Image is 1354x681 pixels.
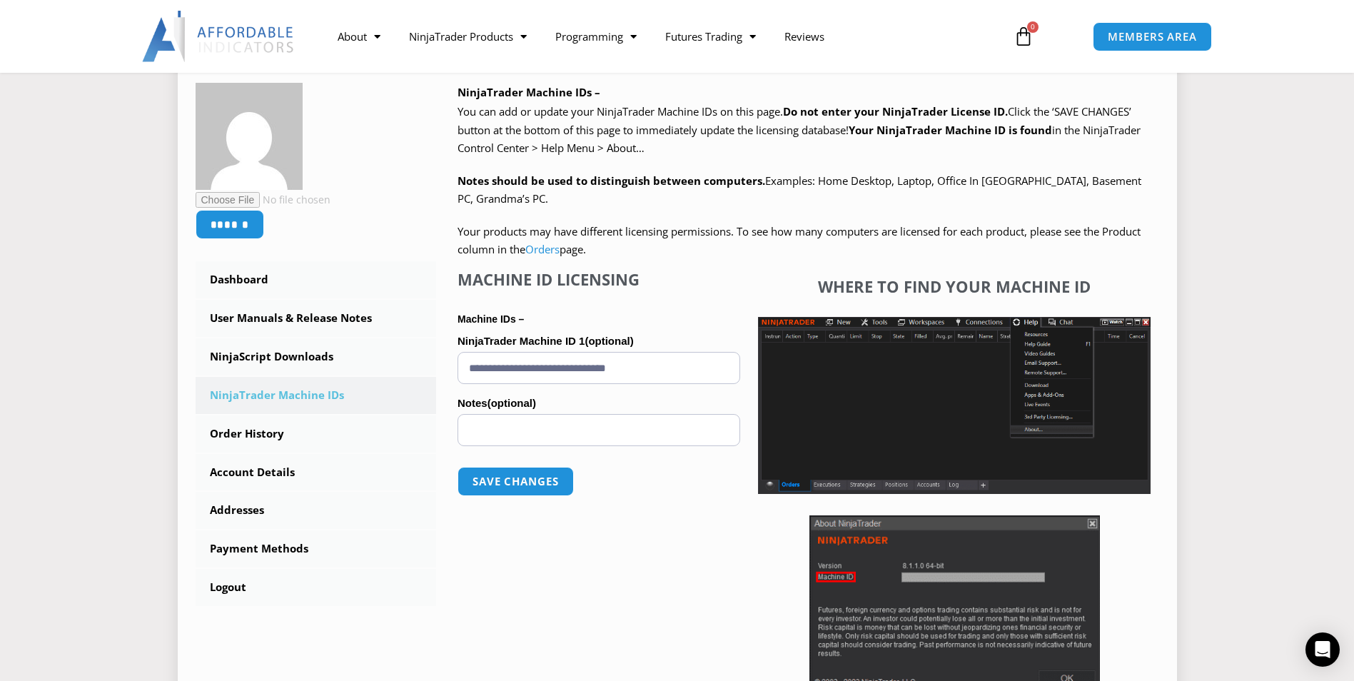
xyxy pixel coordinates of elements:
a: About [323,20,395,53]
a: Futures Trading [651,20,770,53]
img: cb30278d7e72a22b725157a68dae7271ae0437eab41e28b3b9b4f90ba168bed9 [196,83,303,190]
span: MEMBERS AREA [1108,31,1197,42]
label: NinjaTrader Machine ID 1 [458,331,740,352]
strong: Machine IDs – [458,313,524,325]
a: Dashboard [196,261,437,298]
a: User Manuals & Release Notes [196,300,437,337]
a: NinjaTrader Products [395,20,541,53]
a: 0 [992,16,1055,57]
a: MEMBERS AREA [1093,22,1212,51]
button: Save changes [458,467,574,496]
a: NinjaTrader Machine IDs [196,377,437,414]
a: Logout [196,569,437,606]
nav: Menu [323,20,997,53]
div: Open Intercom Messenger [1305,632,1340,667]
img: Screenshot 2025-01-17 1155544 | Affordable Indicators – NinjaTrader [758,317,1151,494]
label: Notes [458,393,740,414]
a: Order History [196,415,437,453]
a: Addresses [196,492,437,529]
span: Click the ‘SAVE CHANGES’ button at the bottom of this page to immediately update the licensing da... [458,104,1141,155]
b: NinjaTrader Machine IDs – [458,85,600,99]
a: Account Details [196,454,437,491]
span: (optional) [585,335,633,347]
span: 0 [1027,21,1039,33]
img: LogoAI | Affordable Indicators – NinjaTrader [142,11,295,62]
h4: Machine ID Licensing [458,270,740,288]
a: Orders [525,242,560,256]
nav: Account pages [196,261,437,606]
a: Reviews [770,20,839,53]
a: Payment Methods [196,530,437,567]
span: Examples: Home Desktop, Laptop, Office In [GEOGRAPHIC_DATA], Basement PC, Grandma’s PC. [458,173,1141,206]
span: (optional) [487,397,536,409]
a: Programming [541,20,651,53]
h4: Where to find your Machine ID [758,277,1151,296]
span: Your products may have different licensing permissions. To see how many computers are licensed fo... [458,224,1141,257]
strong: Notes should be used to distinguish between computers. [458,173,765,188]
a: NinjaScript Downloads [196,338,437,375]
strong: Your NinjaTrader Machine ID is found [849,123,1052,137]
span: You can add or update your NinjaTrader Machine IDs on this page. [458,104,783,118]
b: Do not enter your NinjaTrader License ID. [783,104,1008,118]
